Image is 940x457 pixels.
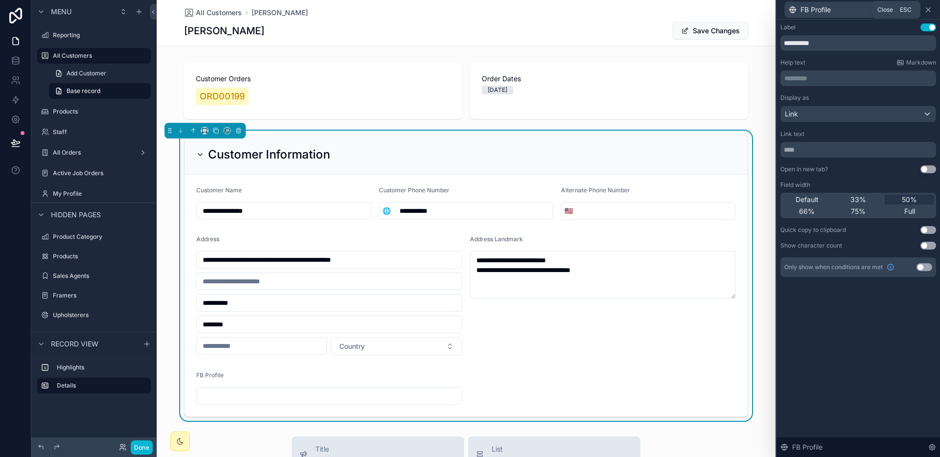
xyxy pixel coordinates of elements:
[37,229,151,245] a: Product Category
[784,263,883,271] span: Only show when conditions are met
[252,8,308,18] a: [PERSON_NAME]
[37,307,151,323] a: Upholsterers
[784,1,897,18] button: FB Profile
[780,59,805,67] label: Help text
[561,186,630,194] span: Alternate Phone Number
[49,66,151,81] a: Add Customer
[37,288,151,303] a: Framers
[37,124,151,140] a: Staff
[904,206,915,216] span: Full
[53,190,149,198] label: My Profile
[780,23,796,31] div: Label
[780,226,846,234] div: Quick copy to clipboard
[898,6,914,14] span: Esc
[799,206,815,216] span: 66%
[37,249,151,264] a: Products
[67,69,106,77] span: Add Customer
[562,202,576,220] button: Select Button
[792,442,822,452] span: FB Profile
[379,186,449,194] span: Customer Phone Number
[196,186,242,194] span: Customer Name
[564,206,573,216] span: 🇺🇸
[37,48,151,64] a: All Customers
[51,7,71,17] span: Menu
[902,195,917,205] span: 50%
[208,147,330,162] h2: Customer Information
[673,22,748,40] button: Save Changes
[37,165,151,181] a: Active Job Orders
[53,149,135,157] label: All Orders
[53,233,149,241] label: Product Category
[780,130,804,138] label: Link text
[51,210,101,220] span: Hidden pages
[53,252,149,260] label: Products
[37,186,151,202] a: My Profile
[53,31,149,39] label: Reporting
[906,59,936,67] span: Markdown
[53,128,149,136] label: Staff
[51,339,98,349] span: Record view
[877,6,893,14] span: Close
[470,235,523,243] span: Address Landmark
[196,8,242,18] span: All Customers
[37,268,151,284] a: Sales Agents
[780,94,809,102] label: Display as
[49,83,151,99] a: Base record
[131,440,153,455] button: Done
[53,52,145,60] label: All Customers
[196,235,219,243] span: Address
[896,59,936,67] a: Markdown
[53,311,149,319] label: Upholsterers
[37,104,151,119] a: Products
[796,195,819,205] span: Default
[780,242,842,250] div: Show character count
[850,195,866,205] span: 33%
[31,355,157,403] div: scrollable content
[800,5,831,15] span: FB Profile
[785,109,798,119] span: Link
[780,165,828,173] div: Open in new tab?
[196,371,224,379] span: FB Profile
[331,337,462,356] button: Select Button
[315,444,376,454] span: Title
[382,206,391,216] span: 🌐
[57,382,143,389] label: Details
[339,342,365,351] span: Country
[492,444,576,454] span: List
[53,169,149,177] label: Active Job Orders
[57,364,147,371] label: Highlights
[53,292,149,299] label: Framers
[53,108,149,115] label: Products
[379,202,394,220] button: Select Button
[184,24,264,38] h1: [PERSON_NAME]
[53,272,149,280] label: Sales Agents
[67,87,100,95] span: Base record
[780,106,936,122] button: Link
[37,27,151,43] a: Reporting
[37,145,151,160] a: All Orders
[780,70,936,86] div: scrollable content
[851,206,866,216] span: 75%
[184,8,242,18] a: All Customers
[780,181,810,189] label: Field width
